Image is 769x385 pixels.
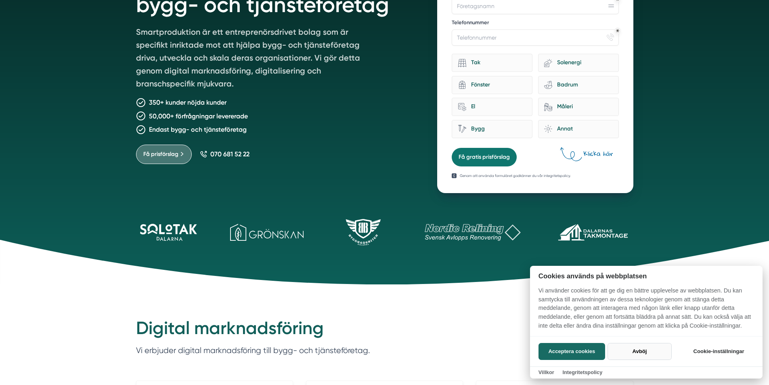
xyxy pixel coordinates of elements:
[562,369,602,375] a: Integritetspolicy
[539,369,554,375] a: Villkor
[530,286,763,336] p: Vi använder cookies för att ge dig en bättre upplevelse av webbplatsen. Du kan samtycka till anvä...
[608,343,672,360] button: Avböj
[539,343,605,360] button: Acceptera cookies
[683,343,754,360] button: Cookie-inställningar
[530,272,763,280] h2: Cookies används på webbplatsen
